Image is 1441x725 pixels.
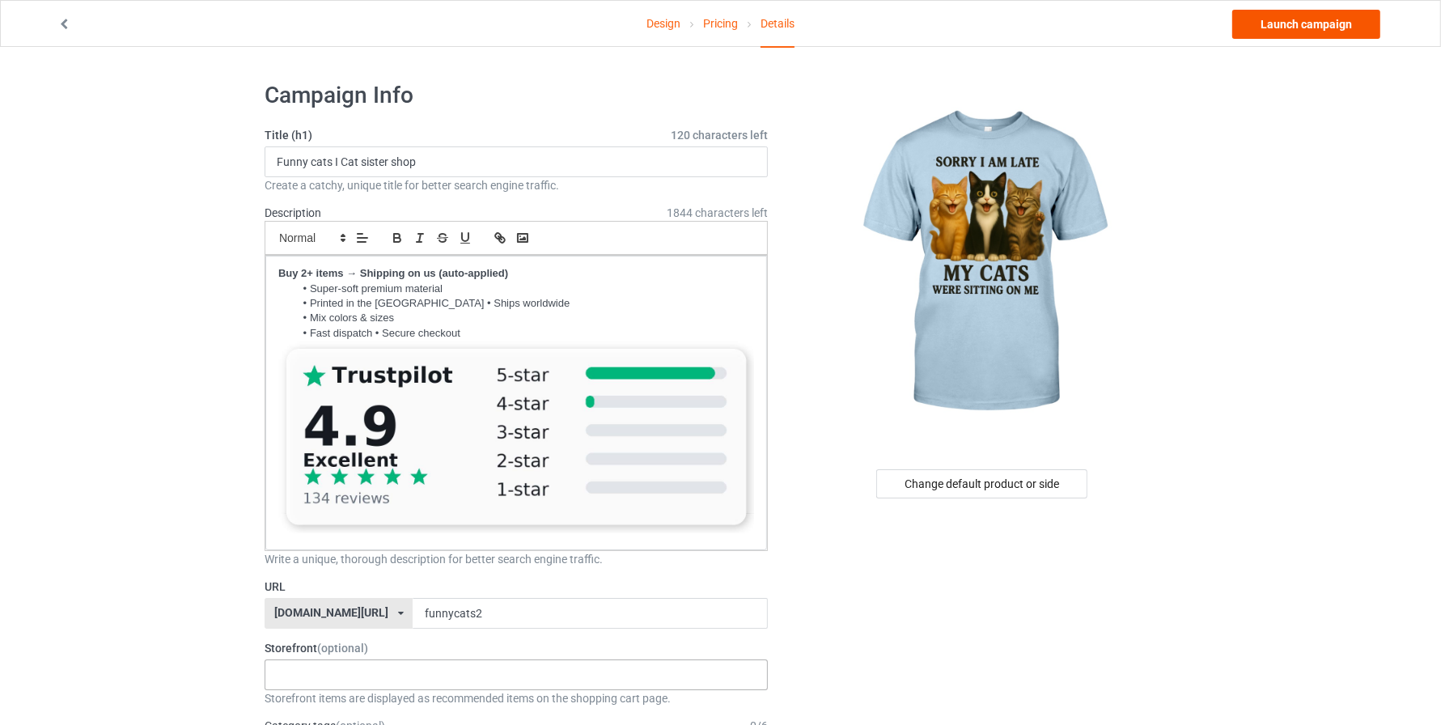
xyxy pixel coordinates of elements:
div: Create a catchy, unique title for better search engine traffic. [265,177,768,193]
span: 120 characters left [671,127,768,143]
li: Fast dispatch • Secure checkout [295,326,754,341]
label: Description [265,206,321,219]
a: Design [646,1,680,46]
span: (optional) [317,642,368,655]
div: Storefront items are displayed as recommended items on the shopping cart page. [265,690,768,706]
li: Printed in the [GEOGRAPHIC_DATA] • Ships worldwide [295,296,754,311]
label: Title (h1) [265,127,768,143]
span: 1844 characters left [667,205,768,221]
div: Details [761,1,795,48]
label: Storefront [265,640,768,656]
div: Write a unique, thorough description for better search engine traffic. [265,551,768,567]
div: Change default product or side [876,469,1087,498]
img: 549040951_25397406836530204_53482020402437961_n.jpg [278,341,754,535]
label: URL [265,579,768,595]
div: [DOMAIN_NAME][URL] [274,607,388,618]
strong: Buy 2+ items → Shipping on us (auto-applied) [278,267,508,279]
a: Pricing [703,1,738,46]
li: Mix colors & sizes [295,311,754,325]
a: Launch campaign [1232,10,1380,39]
h1: Campaign Info [265,81,768,110]
li: Super-soft premium material [295,282,754,296]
